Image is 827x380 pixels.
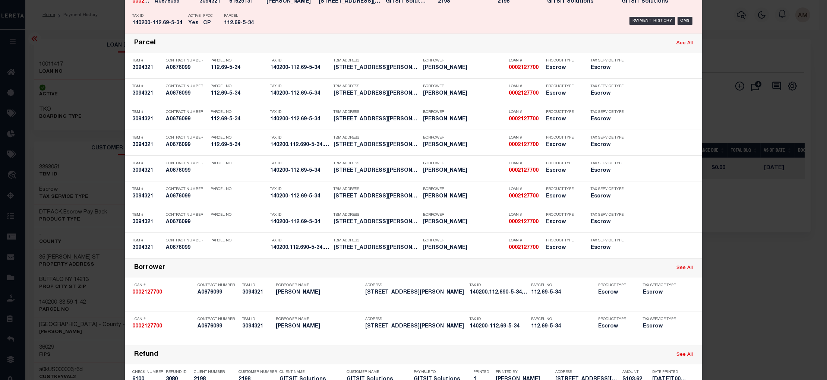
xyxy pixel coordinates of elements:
h5: 0002127700 [509,91,542,97]
p: Parcel No [211,213,266,217]
p: Product Type [546,161,580,166]
h5: 140200-112.69-5-34 [132,20,184,26]
h5: 0002127700 [509,193,542,200]
p: Contract Number [166,84,207,89]
p: Tax Service Type [643,283,680,288]
p: TBM # [132,187,162,191]
p: TBM Address [334,84,419,89]
h5: 112.69-5-34 [531,289,594,296]
h5: Escrow [591,219,624,225]
p: Address [555,370,619,374]
p: Tax Service Type [591,84,624,89]
p: Client Number [194,370,227,374]
h5: A0676099 [166,219,207,225]
h5: A0676099 [198,323,239,330]
p: Contract Number [166,187,207,191]
p: TBM # [132,136,162,140]
p: Client Name [280,370,335,374]
p: Refund ID [166,370,190,374]
p: TBM Address [334,238,419,243]
h5: DEE JAE GREASART [423,168,505,174]
p: TBM # [132,161,162,166]
p: Amount [622,370,648,374]
h5: 0002127700 [132,323,194,330]
h5: Escrow [546,193,580,200]
p: Tax Service Type [591,161,624,166]
h5: Escrow [598,323,632,330]
p: Contract Number [166,238,207,243]
h5: 1028 CLINTON ST BUFFALO NY 14206 [334,91,419,97]
h5: DEE JAE GREASART [423,193,505,200]
p: TBM # [132,238,162,243]
h5: 3094321 [132,245,162,251]
h5: Escrow [591,91,624,97]
p: Parcel No [211,58,266,63]
h5: 1028 CLINTON ST BUFFALO NY 14206 [334,142,419,148]
p: Loan # [509,187,542,191]
p: Loan # [132,317,194,322]
p: Product Type [546,187,580,191]
p: Product Type [546,136,580,140]
h5: 112.69-5-34 [224,20,258,26]
p: Product Type [546,110,580,114]
h5: DEE JAE GREASART [423,116,505,123]
p: Product Type [546,84,580,89]
p: Loan # [509,161,542,166]
p: Address [365,317,466,322]
h5: DEE JAE GREASART [423,245,505,251]
p: Borrower [423,110,505,114]
p: Tax ID [470,283,527,288]
p: TBM Address [334,161,419,166]
h5: 112.69-5-34 [211,116,266,123]
p: Printed [473,370,492,374]
div: Borrower [134,264,165,272]
p: Tax Service Type [591,136,624,140]
h5: Escrow [546,142,580,148]
p: TBM Address [334,58,419,63]
h5: 140200.112.690-5-34.000 [270,245,330,251]
h5: 1028 CLINTON ST BUFFALO NY 14206 [334,168,419,174]
p: Parcel No [531,317,594,322]
p: Borrower [423,213,505,217]
p: Tax ID [270,187,330,191]
h5: 1028 CLINTON ST BUFFALO NY 14206 [334,116,419,123]
p: Borrower Name [276,317,362,322]
h5: 112.69-5-34 [211,65,266,71]
p: Tax ID [270,213,330,217]
p: Active [188,14,201,18]
h5: Escrow [591,116,624,123]
h5: Escrow [546,91,580,97]
p: Tax Service Type [591,110,624,114]
p: Parcel No [211,161,266,166]
h5: A0676099 [166,142,207,148]
h5: Escrow [643,289,680,296]
h5: 0002127700 [509,168,542,174]
h5: 3094321 [132,219,162,225]
div: Refund [134,351,158,359]
p: Tax ID [132,14,184,18]
p: Contract Number [198,283,239,288]
p: TBM Address [334,136,419,140]
p: Loan # [509,84,542,89]
h5: 112.69-5-34 [211,91,266,97]
h5: A0676099 [166,116,207,123]
p: Tax ID [470,317,527,322]
strong: 0002127700 [509,91,539,96]
h5: 1028 CLINTON ST BUFFALO NY 14206 [334,245,419,251]
strong: 0002127700 [509,65,539,70]
p: TBM # [132,213,162,217]
p: Check Number [132,370,163,374]
p: Parcel No [211,84,266,89]
p: Tax Service Type [591,58,624,63]
p: Contract Number [198,317,239,322]
h5: CP [203,20,213,26]
p: Borrower Name [276,283,362,288]
p: Parcel No [211,238,266,243]
h5: A0676099 [166,193,207,200]
p: Tax Service Type [643,317,680,322]
h5: 0002127700 [509,245,542,251]
p: Parcel No [211,187,266,191]
p: Loan # [509,58,542,63]
h5: A0676099 [166,91,207,97]
p: Product Type [546,58,580,63]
